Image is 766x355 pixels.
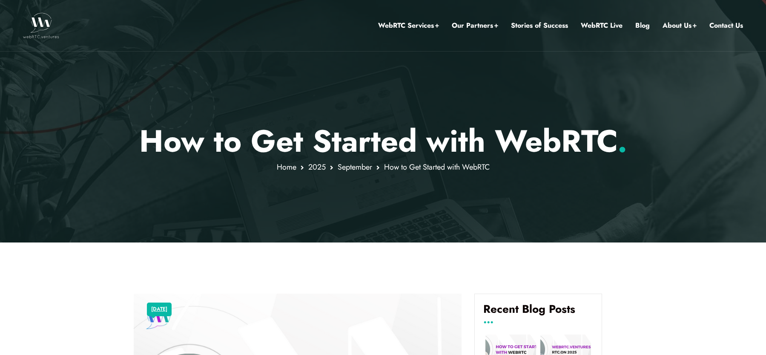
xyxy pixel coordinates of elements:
span: How to Get Started with WebRTC [384,162,490,173]
a: Stories of Success [511,20,568,31]
h4: Recent Blog Posts [483,303,593,322]
a: September [338,162,372,173]
a: WebRTC Services [378,20,439,31]
img: WebRTC.ventures [23,13,59,38]
a: Blog [635,20,650,31]
a: 2025 [308,162,326,173]
a: About Us [663,20,697,31]
a: Our Partners [452,20,498,31]
a: WebRTC Live [581,20,623,31]
a: Home [277,162,296,173]
a: [DATE] [151,304,167,315]
p: How to Get Started with WebRTC [134,123,632,159]
a: Contact Us [709,20,743,31]
span: . [617,119,627,163]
